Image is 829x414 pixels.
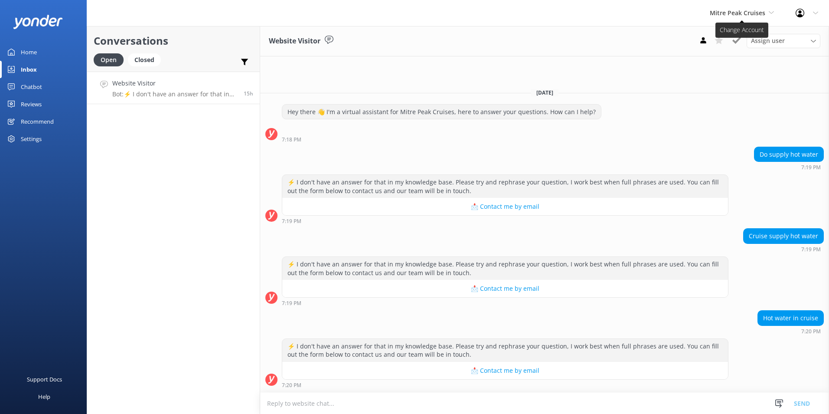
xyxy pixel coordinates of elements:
div: Sep 07 2025 07:20pm (UTC +12:00) Pacific/Auckland [757,328,824,334]
span: [DATE] [531,89,558,96]
div: Sep 07 2025 07:19pm (UTC +12:00) Pacific/Auckland [754,164,824,170]
div: Do supply hot water [754,147,823,162]
p: Bot: ⚡ I don't have an answer for that in my knowledge base. Please try and rephrase your questio... [112,90,237,98]
div: Open [94,53,124,66]
div: Hey there 👋 I'm a virtual assistant for Mitre Peak Cruises, here to answer your questions. How ca... [282,105,601,119]
div: Cruise supply hot water [744,229,823,243]
div: Sep 07 2025 07:19pm (UTC +12:00) Pacific/Auckland [743,246,824,252]
a: Website VisitorBot:⚡ I don't have an answer for that in my knowledge base. Please try and rephras... [87,72,260,104]
div: Sep 07 2025 07:19pm (UTC +12:00) Pacific/Auckland [282,300,728,306]
span: Assign user [751,36,785,46]
button: 📩 Contact me by email [282,280,728,297]
div: ⚡ I don't have an answer for that in my knowledge base. Please try and rephrase your question, I ... [282,257,728,280]
div: Assign User [747,34,820,48]
div: Help [38,388,50,405]
strong: 7:19 PM [801,247,821,252]
strong: 7:20 PM [282,383,301,388]
div: ⚡ I don't have an answer for that in my knowledge base. Please try and rephrase your question, I ... [282,175,728,198]
h2: Conversations [94,33,253,49]
strong: 7:19 PM [282,301,301,306]
div: Sep 07 2025 07:20pm (UTC +12:00) Pacific/Auckland [282,382,728,388]
div: Inbox [21,61,37,78]
a: Closed [128,55,165,64]
div: Settings [21,130,42,148]
button: 📩 Contact me by email [282,198,728,215]
div: Chatbot [21,78,42,95]
div: Hot water in cruise [758,311,823,325]
strong: 7:20 PM [801,329,821,334]
div: Home [21,43,37,61]
div: Reviews [21,95,42,113]
h3: Website Visitor [269,36,320,47]
strong: 7:19 PM [282,219,301,224]
div: Sep 07 2025 07:18pm (UTC +12:00) Pacific/Auckland [282,136,601,142]
strong: 7:18 PM [282,137,301,142]
div: Support Docs [27,371,62,388]
span: Mitre Peak Cruises [710,9,765,17]
div: Sep 07 2025 07:19pm (UTC +12:00) Pacific/Auckland [282,218,728,224]
button: 📩 Contact me by email [282,362,728,379]
span: Sep 07 2025 07:20pm (UTC +12:00) Pacific/Auckland [244,90,253,97]
div: Recommend [21,113,54,130]
img: yonder-white-logo.png [13,15,63,29]
strong: 7:19 PM [801,165,821,170]
h4: Website Visitor [112,79,237,88]
a: Open [94,55,128,64]
div: ⚡ I don't have an answer for that in my knowledge base. Please try and rephrase your question, I ... [282,339,728,362]
div: Closed [128,53,161,66]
